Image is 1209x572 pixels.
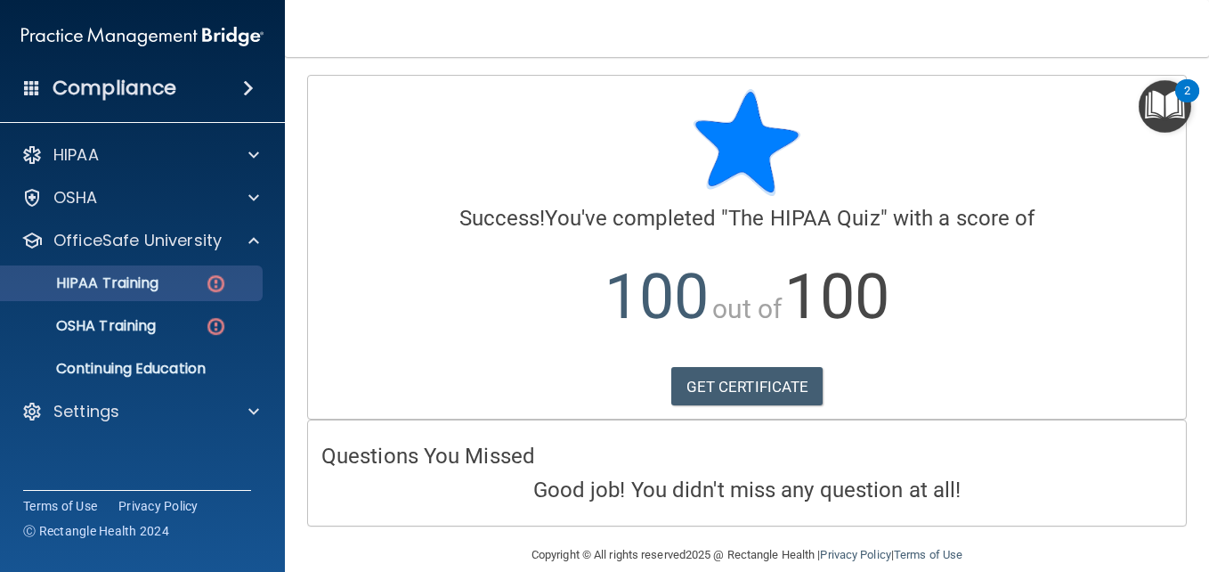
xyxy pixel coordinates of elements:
p: HIPAA [53,144,99,166]
img: danger-circle.6113f641.png [205,315,227,338]
span: Success! [459,206,546,231]
p: HIPAA Training [12,274,158,292]
a: Privacy Policy [118,497,199,515]
span: 100 [604,260,709,333]
a: HIPAA [21,144,259,166]
a: Terms of Use [894,548,962,561]
h4: Good job! You didn't miss any question at all! [321,478,1172,502]
h4: You've completed " " with a score of [321,207,1172,230]
button: Open Resource Center, 2 new notifications [1139,80,1191,133]
iframe: Drift Widget Chat Controller [1120,449,1188,517]
span: The HIPAA Quiz [728,206,880,231]
p: Continuing Education [12,360,255,378]
h4: Compliance [53,76,176,101]
span: Ⓒ Rectangle Health 2024 [23,522,169,540]
span: out of [712,293,783,324]
h4: Questions You Missed [321,445,1172,468]
a: Privacy Policy [820,548,890,561]
a: OSHA [21,187,259,208]
a: OfficeSafe University [21,230,259,251]
a: Terms of Use [23,497,97,515]
img: PMB logo [21,19,264,54]
p: Settings [53,401,119,422]
a: Settings [21,401,259,422]
a: GET CERTIFICATE [671,367,824,406]
p: OfficeSafe University [53,230,222,251]
div: 2 [1184,91,1190,114]
p: OSHA [53,187,98,208]
img: danger-circle.6113f641.png [205,273,227,295]
p: OSHA Training [12,317,156,335]
span: 100 [784,260,888,333]
img: blue-star-rounded.9d042014.png [694,89,800,196]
